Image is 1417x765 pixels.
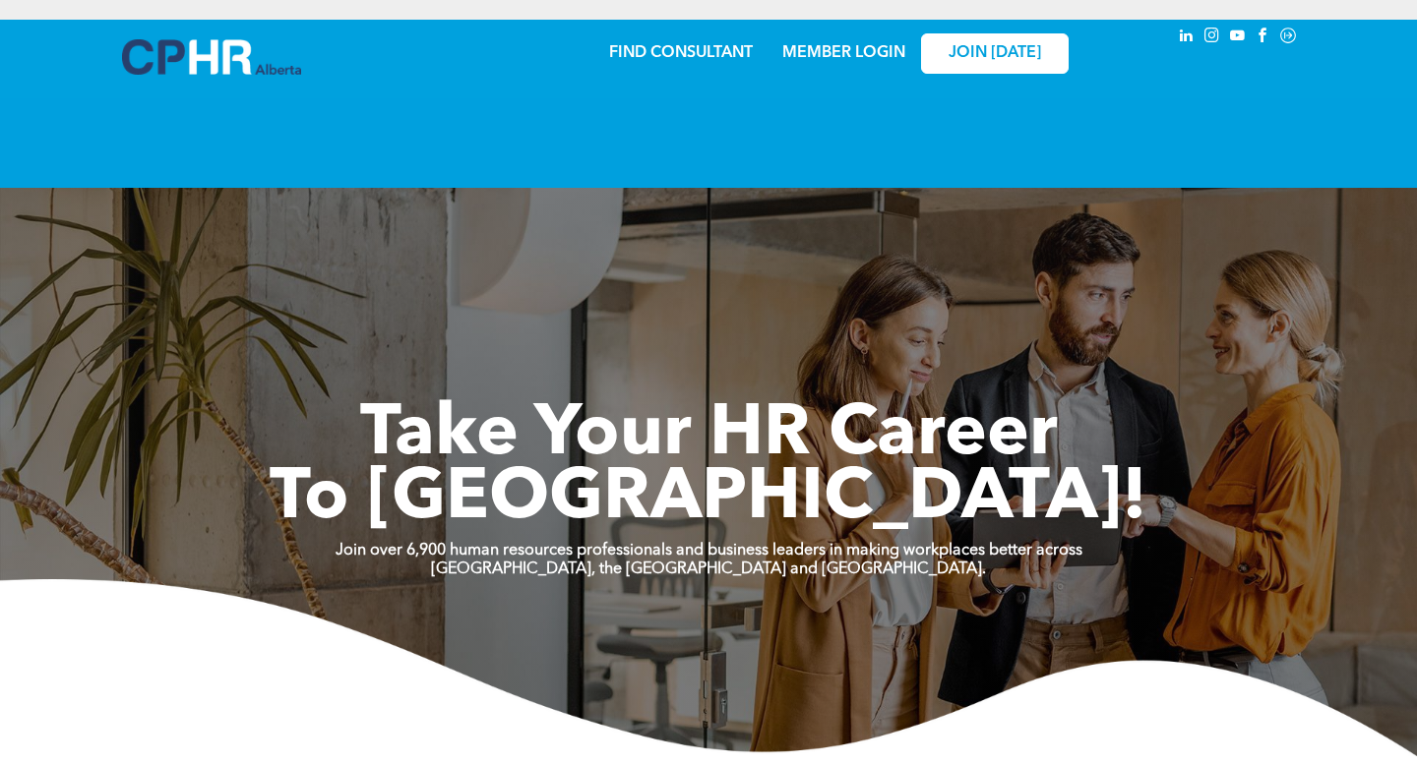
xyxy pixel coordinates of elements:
a: Social network [1277,25,1299,51]
a: youtube [1226,25,1248,51]
a: facebook [1252,25,1273,51]
a: JOIN [DATE] [921,33,1069,74]
img: A blue and white logo for cp alberta [122,39,301,75]
a: MEMBER LOGIN [782,45,905,61]
a: FIND CONSULTANT [609,45,753,61]
strong: [GEOGRAPHIC_DATA], the [GEOGRAPHIC_DATA] and [GEOGRAPHIC_DATA]. [431,561,986,577]
a: linkedin [1175,25,1197,51]
span: Take Your HR Career [360,400,1058,471]
span: To [GEOGRAPHIC_DATA]! [270,464,1147,535]
a: instagram [1201,25,1222,51]
span: JOIN [DATE] [949,44,1041,63]
strong: Join over 6,900 human resources professionals and business leaders in making workplaces better ac... [336,543,1082,559]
